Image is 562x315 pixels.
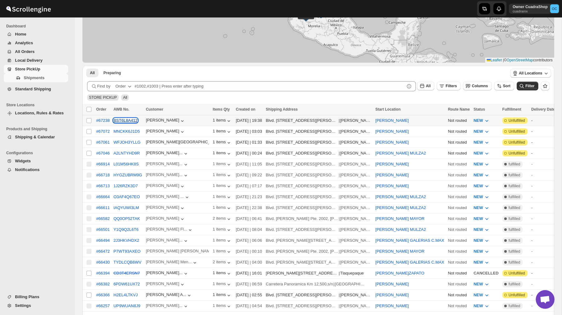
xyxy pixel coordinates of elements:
[96,129,110,134] button: #67072
[375,303,409,308] button: [PERSON_NAME]
[15,111,64,115] span: Locations, Rules & Rates
[15,159,31,163] span: Widgets
[96,293,110,297] div: #66366
[375,205,426,210] button: [PERSON_NAME] MULZA2
[375,184,409,188] button: [PERSON_NAME]
[6,24,71,29] span: Dashboard
[113,162,139,166] button: L01M56HK8S
[100,69,125,77] button: Preparing
[15,167,40,172] span: Notifications
[266,139,372,146] div: |
[470,192,494,202] button: NEW
[509,118,525,123] span: Unfulfilled
[213,172,232,179] button: 1 items
[213,303,232,309] button: 1 items
[266,107,298,112] span: Shipping Address
[103,70,121,75] span: Preparing
[375,260,444,265] button: [PERSON_NAME] GALERIAS C.MAX
[266,161,372,167] div: |
[470,203,494,213] button: NEW
[266,128,372,135] div: |
[4,293,68,301] button: Billing Plans
[266,117,372,124] div: |
[113,129,140,134] button: MNCKK6J1D5
[507,58,533,62] a: OpenStreetMap
[96,238,110,243] div: #66494
[463,82,491,90] button: Columns
[146,303,183,308] div: [PERSON_NAME]...
[448,150,470,156] div: Not routed
[470,246,494,256] button: NEW
[213,260,232,266] div: 2 items
[470,257,494,267] button: NEW
[113,184,138,188] button: 1J26RZK3D7
[113,151,140,155] button: A2LNTYHD9R
[236,107,255,112] span: Created on
[146,194,190,200] button: [PERSON_NAME] ...
[474,140,483,145] span: NEW
[536,290,555,309] a: Open chat
[146,260,198,266] button: [PERSON_NAME] Men...
[96,162,110,166] div: #66914
[510,69,551,78] button: All Locations
[266,117,338,124] div: Blvd. [STREET_ADDRESS][PERSON_NAME]
[517,82,538,90] button: Filter
[97,83,111,89] span: Find by
[213,249,232,255] button: 1 items
[213,270,232,277] button: 1 items
[448,107,470,112] span: Route Name
[146,238,183,242] div: [PERSON_NAME]...
[509,162,520,167] span: fulfilled
[375,238,444,243] button: [PERSON_NAME] GALERIAS C.MAX
[340,150,372,156] div: [PERSON_NAME] de los [PERSON_NAME]
[15,303,31,308] span: Settings
[213,281,232,288] button: 1 items
[474,173,483,177] span: NEW
[213,161,232,168] div: 1 items
[487,58,502,62] a: Leaflet
[213,140,232,146] div: 1 items
[474,151,483,155] span: NEW
[509,4,560,14] button: User menu
[96,205,110,210] div: #66611
[503,84,510,88] span: Sort
[96,151,110,155] button: #67046
[340,183,372,189] div: [PERSON_NAME]
[236,117,262,124] div: [DATE] | 19:38
[15,58,42,63] span: Local Delivery
[113,282,140,286] button: 6PDW61UX72
[113,140,140,145] button: WFJOH3YLLG
[96,271,110,275] button: #66394
[96,227,110,232] div: #66501
[213,129,232,135] div: 1 items
[474,162,483,166] span: NEW
[470,290,494,300] button: NEW
[90,70,95,75] span: All
[146,194,184,199] div: [PERSON_NAME] ...
[146,161,183,166] div: [PERSON_NAME]...
[15,67,40,71] span: Store PickUp
[474,282,483,286] span: NEW
[375,216,424,221] button: [PERSON_NAME] MAYOR
[113,107,129,112] span: AWB No.
[375,107,401,112] span: Start Location
[146,292,192,298] button: [PERSON_NAME] A...
[146,140,209,146] button: [PERSON_NAME][GEOGRAPHIC_DATA]
[146,303,189,309] button: [PERSON_NAME]...
[446,84,457,88] span: Filters
[266,172,338,178] div: Blvd. [STREET_ADDRESS][PERSON_NAME]
[266,128,338,135] div: Blvd. [STREET_ADDRESS][PERSON_NAME]
[340,128,372,135] div: [PERSON_NAME]
[4,39,68,47] button: Analytics
[146,270,189,277] button: [PERSON_NAME]...
[113,194,140,199] button: O3AF4Q67EO
[96,173,110,177] button: #66718
[236,128,262,135] div: [DATE] | 03:03
[550,4,559,13] span: Owner CuadraShop
[146,292,186,297] div: [PERSON_NAME] A...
